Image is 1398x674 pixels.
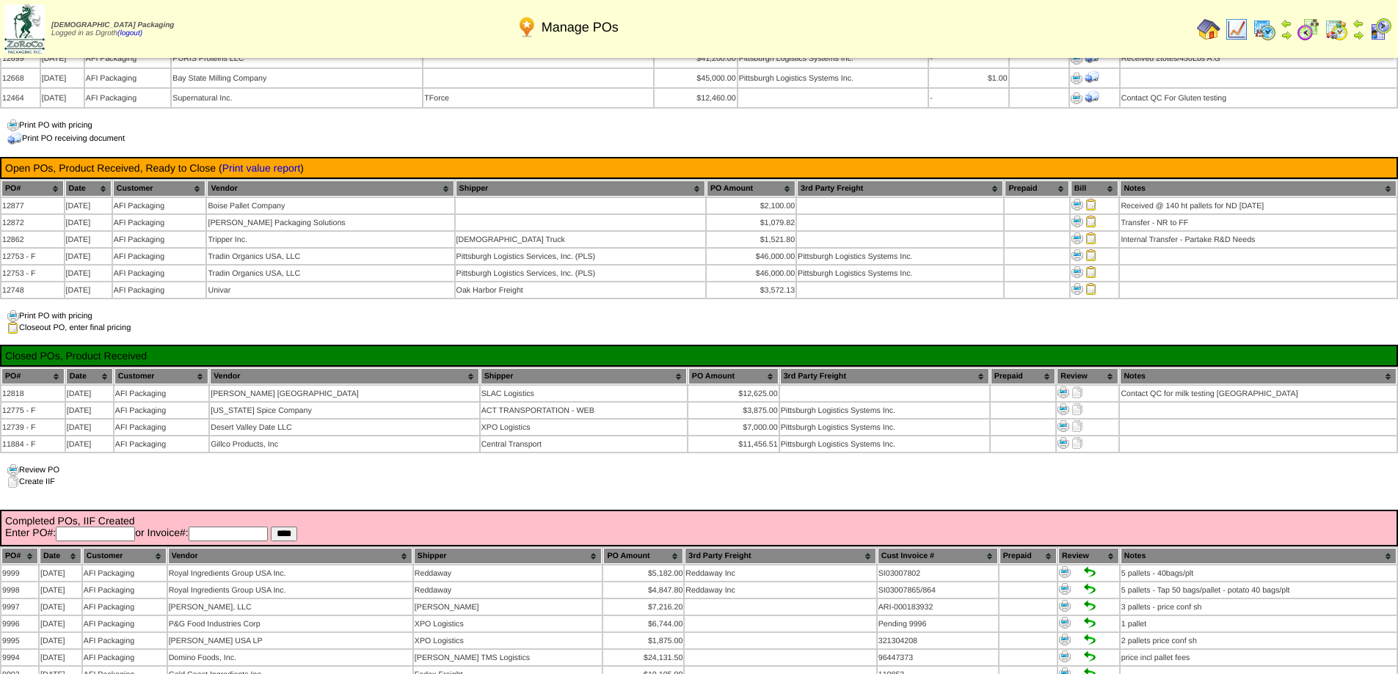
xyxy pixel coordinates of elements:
td: [DATE] [66,436,113,452]
td: Desert Valley Date LLC [210,420,478,435]
div: $5,182.00 [604,569,682,578]
div: $46,000.00 [707,269,795,278]
th: Notes [1120,180,1397,197]
td: [DATE] [65,249,112,264]
td: Pittsburgh Logistics Systems Inc. [780,420,989,435]
div: $3,572.13 [707,286,795,295]
img: Close PO [1085,266,1097,278]
div: $46,000.00 [707,252,795,261]
th: Customer [83,548,167,564]
img: Create IIF [1071,387,1083,398]
td: Univar [207,282,454,298]
th: Shipper [481,368,687,384]
img: truck.png [7,131,22,146]
td: AFI Packaging [113,232,206,247]
td: [DATE] [66,386,113,401]
img: calendarblend.gif [1297,18,1320,41]
td: [DATE] [65,265,112,281]
img: home.gif [1197,18,1220,41]
td: Bay State Milling Company [172,69,422,87]
img: Close PO [1085,283,1097,295]
td: Transfer - NR to FF [1120,215,1397,230]
div: $12,460.00 [655,94,735,103]
img: Print Receiving Document [1085,89,1099,104]
td: [DATE] [65,232,112,247]
img: Set to Handled [1084,583,1096,595]
td: [DATE] [66,403,113,418]
td: XPO Logistics [414,616,602,631]
img: po.png [515,15,539,39]
th: Notes [1121,548,1397,564]
td: AFI Packaging [83,633,167,648]
td: AFI Packaging [114,420,208,435]
div: $11,456.51 [689,440,778,449]
th: 3rd Party Freight [685,548,875,564]
td: AFI Packaging [113,265,206,281]
th: Shipper [414,548,602,564]
td: Domino Foods, Inc. [168,650,412,665]
td: 12753 - F [1,265,64,281]
div: $4,847.80 [604,586,682,595]
img: print.gif [7,120,19,131]
img: Print [1071,73,1082,84]
div: $1,521.80 [707,235,795,244]
img: print.gif [7,310,19,322]
th: PO Amount [603,548,683,564]
td: [PERSON_NAME] Packaging Solutions [207,215,454,230]
td: price incl pallet fees [1121,650,1397,665]
td: AFI Packaging [83,582,167,598]
td: 5 pallets - 40bags/plt [1121,565,1397,581]
td: [DATE] [41,89,84,107]
td: - [929,89,1008,107]
td: [PERSON_NAME] [GEOGRAPHIC_DATA] [210,386,478,401]
td: [PERSON_NAME], LLC [168,599,412,615]
th: Customer [113,180,206,197]
td: [DATE] [65,198,112,213]
td: Boise Pallet Company [207,198,454,213]
img: Print [1057,403,1069,415]
td: Gillco Products, Inc [210,436,478,452]
td: XPO Logistics [481,420,687,435]
td: SI03007802 [878,565,998,581]
img: Set to Handled [1084,617,1096,629]
img: Set to Handled [1084,651,1096,662]
img: Print [1071,216,1083,227]
img: Close PO [1085,232,1097,244]
img: Print Receiving Document [1085,70,1099,84]
td: Tripper Inc. [207,232,454,247]
img: calendarcustomer.gif [1369,18,1392,41]
td: ARI-000183932 [878,599,998,615]
div: $7,000.00 [689,423,778,432]
td: AFI Packaging [83,599,167,615]
th: PO Amount [688,368,779,384]
td: [DATE] [40,599,81,615]
td: Closed POs, Product Received [4,349,1394,362]
td: SLAC Logistics [481,386,687,401]
td: AFI Packaging [113,198,206,213]
td: AFI Packaging [114,386,208,401]
th: 3rd Party Freight [780,368,989,384]
td: Tradin Organics USA, LLC [207,265,454,281]
span: Manage POs [542,20,619,35]
td: Pittsburgh Logistics Systems Inc. [738,69,928,87]
td: [PERSON_NAME] USA LP [168,633,412,648]
div: $1,875.00 [604,637,682,645]
img: Print [1071,92,1082,104]
img: Close PO [1085,249,1097,261]
td: [DATE] [40,616,81,631]
th: Vendor [207,180,454,197]
td: Pittsburgh Logistics Systems Inc. [780,403,989,418]
td: AFI Packaging [113,215,206,230]
div: $2,100.00 [707,202,795,210]
td: AFI Packaging [114,403,208,418]
td: 3 pallets - price conf sh [1121,599,1397,615]
td: 12739 - F [1,420,65,435]
td: SI03007865/864 [878,582,998,598]
th: Vendor [210,368,478,384]
img: Create IIF [1071,403,1083,415]
td: AFI Packaging [83,616,167,631]
img: clone.gif [7,476,19,488]
td: AFI Packaging [83,565,167,581]
div: $3,875.00 [689,406,778,415]
td: [DATE] [40,650,81,665]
